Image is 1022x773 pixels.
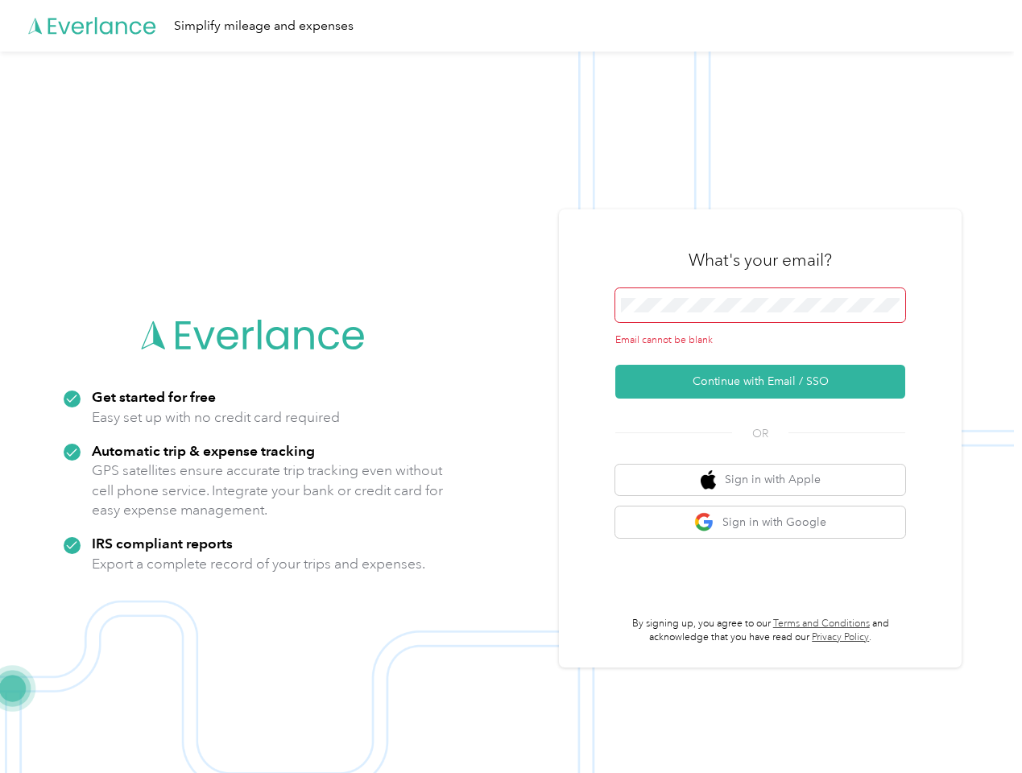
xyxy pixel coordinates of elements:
p: Easy set up with no credit card required [92,407,340,428]
span: OR [732,425,788,442]
a: Terms and Conditions [773,618,870,630]
p: Export a complete record of your trips and expenses. [92,554,425,574]
button: apple logoSign in with Apple [615,465,905,496]
div: Simplify mileage and expenses [174,16,354,36]
p: GPS satellites ensure accurate trip tracking even without cell phone service. Integrate your bank... [92,461,444,520]
strong: IRS compliant reports [92,535,233,552]
img: google logo [694,512,714,532]
h3: What's your email? [689,249,832,271]
button: Continue with Email / SSO [615,365,905,399]
p: By signing up, you agree to our and acknowledge that you have read our . [615,617,905,645]
button: google logoSign in with Google [615,506,905,538]
a: Privacy Policy [812,631,869,643]
img: apple logo [701,470,717,490]
div: Email cannot be blank [615,333,905,348]
strong: Automatic trip & expense tracking [92,442,315,459]
strong: Get started for free [92,388,216,405]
